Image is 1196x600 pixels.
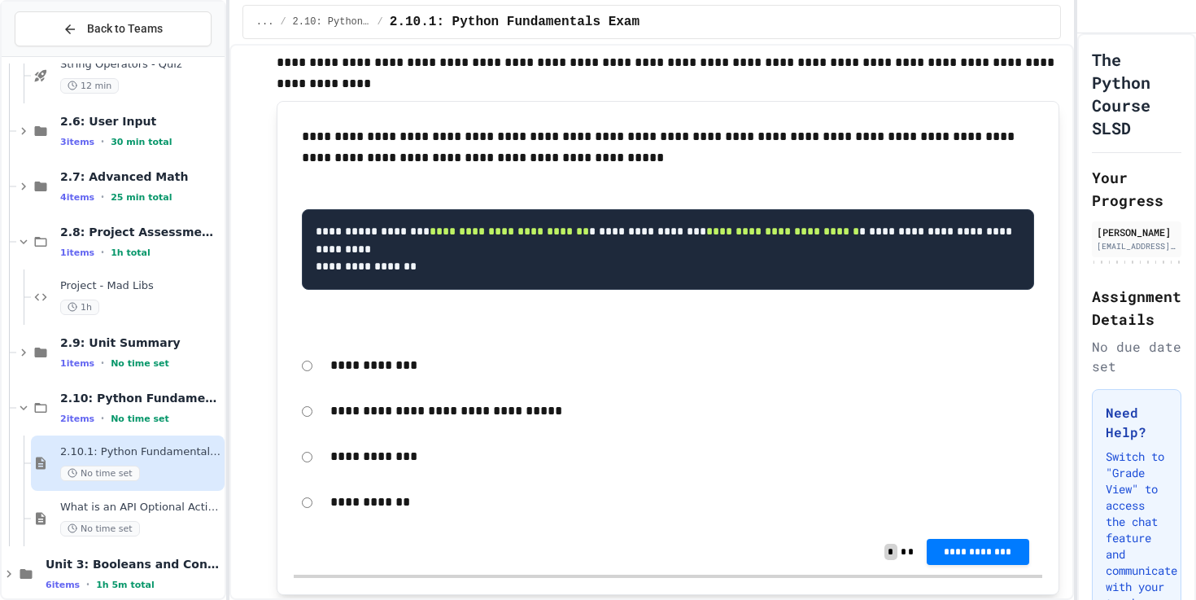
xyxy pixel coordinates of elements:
button: Back to Teams [15,11,212,46]
h2: Your Progress [1092,166,1181,212]
span: / [378,15,383,28]
span: 1 items [60,358,94,369]
span: 2.6: User Input [60,114,221,129]
h2: Assignment Details [1092,285,1181,331]
span: 4 items [60,192,94,203]
span: No time set [60,466,140,481]
div: [PERSON_NAME] [1097,225,1176,239]
span: 2 items [60,414,94,424]
span: 2.8: Project Assessment - Mad Libs [60,225,221,239]
span: Unit 3: Booleans and Conditionals [46,557,221,572]
span: 1h 5m total [96,580,155,590]
span: • [101,246,104,259]
span: Project - Mad Libs [60,279,221,293]
span: 2.10: Python Fundamentals Exam [293,15,371,28]
span: 25 min total [111,192,172,203]
span: 6 items [46,580,80,590]
span: 1 items [60,247,94,258]
span: ... [256,15,274,28]
span: 12 min [60,78,119,94]
span: 2.10.1: Python Fundamentals Exam [390,12,639,32]
span: / [280,15,286,28]
span: No time set [111,358,169,369]
span: 2.10: Python Fundamentals Exam [60,391,221,405]
span: No time set [111,414,169,424]
span: 3 items [60,137,94,147]
span: 2.7: Advanced Math [60,169,221,184]
span: 2.9: Unit Summary [60,335,221,350]
span: • [101,191,104,204]
span: 1h [60,300,99,315]
div: [EMAIL_ADDRESS][DOMAIN_NAME] [1097,240,1176,252]
span: 30 min total [111,137,172,147]
span: • [101,412,104,425]
span: • [86,578,89,591]
span: Back to Teams [87,20,163,37]
span: String Operators - Quiz [60,58,221,72]
span: • [101,357,104,370]
span: 2.10.1: Python Fundamentals Exam [60,445,221,459]
span: 1h total [111,247,151,258]
span: What is an API Optional Actiity [60,501,221,515]
div: No due date set [1092,337,1181,376]
h3: Need Help? [1106,403,1168,442]
span: No time set [60,521,140,536]
span: • [101,135,104,148]
h1: The Python Course SLSD [1092,48,1181,139]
